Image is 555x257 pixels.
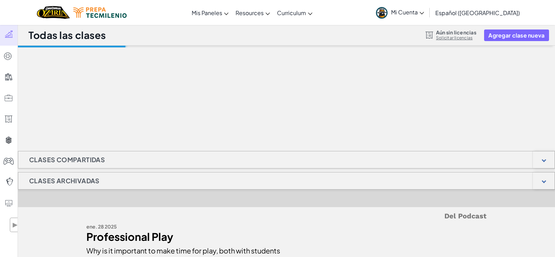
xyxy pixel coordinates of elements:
[484,29,549,41] button: Agregar clase nueva
[372,1,428,24] a: Mi Cuenta
[18,151,116,169] h1: Clases compartidas
[37,5,70,20] img: Home
[277,9,306,17] span: Curriculum
[12,220,18,230] span: ▶
[436,29,476,35] span: Aún sin licencias
[188,3,232,22] a: Mis Paneles
[236,9,264,17] span: Resources
[18,172,111,190] h1: Clases Archivadas
[28,28,106,42] h1: Todas las clases
[273,3,316,22] a: Curriculum
[436,35,476,41] a: Solicitar licencias
[391,8,424,16] span: Mi Cuenta
[435,9,520,17] span: Español ([GEOGRAPHIC_DATA])
[376,7,388,19] img: avatar
[232,3,273,22] a: Resources
[192,9,222,17] span: Mis Paneles
[86,232,281,242] div: Professional Play
[37,5,70,20] a: Ozaria by CodeCombat logo
[86,211,487,222] h5: Del Podcast
[86,222,281,232] div: ene. 28 2025
[73,7,127,18] img: Tecmilenio logo
[432,3,523,22] a: Español ([GEOGRAPHIC_DATA])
